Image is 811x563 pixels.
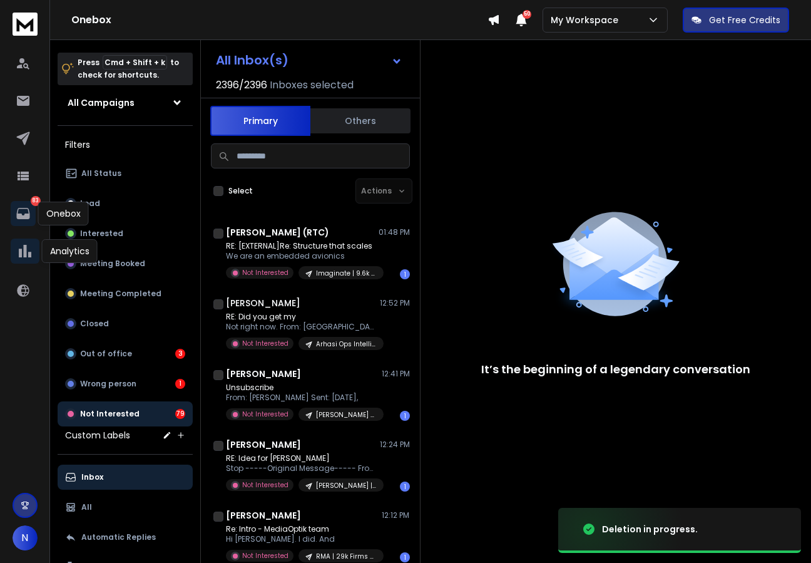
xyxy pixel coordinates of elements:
[382,369,410,379] p: 12:41 PM
[226,251,376,261] p: We are an embedded avionics
[58,251,193,276] button: Meeting Booked
[316,269,376,278] p: Imaginate | 9.6k Coaches/Consultants
[380,298,410,308] p: 12:52 PM
[242,268,288,277] p: Not Interested
[58,495,193,520] button: All
[42,239,98,263] div: Analytics
[58,311,193,336] button: Closed
[80,199,100,209] p: Lead
[81,532,156,542] p: Automatic Replies
[58,465,193,490] button: Inbox
[242,551,288,560] p: Not Interested
[58,281,193,306] button: Meeting Completed
[316,481,376,490] p: [PERSON_NAME] | 4.2K Healthcare C level
[310,107,411,135] button: Others
[380,440,410,450] p: 12:24 PM
[68,96,135,109] h1: All Campaigns
[228,186,253,196] label: Select
[226,297,300,309] h1: [PERSON_NAME]
[175,409,185,419] div: 79
[382,510,410,520] p: 12:12 PM
[80,379,136,389] p: Wrong person
[379,227,410,237] p: 01:48 PM
[216,54,288,66] h1: All Inbox(s)
[13,525,38,550] button: N
[226,534,376,544] p: Hi [PERSON_NAME]. I did. And
[206,48,412,73] button: All Inbox(s)
[226,241,376,251] p: RE: [EXTERNAL]Re: Structure that scales
[81,168,121,178] p: All Status
[400,552,410,562] div: 1
[58,371,193,396] button: Wrong person1
[226,393,376,403] p: From: [PERSON_NAME] Sent: [DATE],
[709,14,780,26] p: Get Free Credits
[13,13,38,36] img: logo
[270,78,354,93] h3: Inboxes selected
[80,229,123,239] p: Interested
[523,10,531,19] span: 50
[481,361,750,378] p: It’s the beginning of a legendary conversation
[226,226,329,239] h1: [PERSON_NAME] (RTC)
[226,383,376,393] p: Unsubscribe
[31,196,41,206] p: 83
[80,409,140,419] p: Not Interested
[226,453,376,463] p: RE: Idea for [PERSON_NAME]
[38,202,89,225] div: Onebox
[226,312,376,322] p: RE: Did you get my
[226,509,301,522] h1: [PERSON_NAME]
[226,438,301,451] h1: [PERSON_NAME]
[316,410,376,420] p: [PERSON_NAME] Healthcare and Advisors | 7.1k Biotechnology-Medical Devices and Pharmaceuticals
[683,8,789,33] button: Get Free Credits
[81,472,103,482] p: Inbox
[58,221,193,246] button: Interested
[551,14,623,26] p: My Workspace
[58,161,193,186] button: All Status
[58,191,193,216] button: Lead
[316,552,376,561] p: RMA | 29k Firms (General Team Info)
[242,410,288,419] p: Not Interested
[400,411,410,421] div: 1
[242,480,288,490] p: Not Interested
[175,379,185,389] div: 1
[226,463,376,473] p: Stop -----Original Message----- From: [PERSON_NAME]
[80,349,132,359] p: Out of office
[11,201,36,226] a: 83
[216,78,267,93] span: 2396 / 2396
[58,525,193,550] button: Automatic Replies
[316,339,376,349] p: Arhasi Ops Intelligence | 9.8k Telecommunications
[175,349,185,359] div: 3
[103,55,167,70] span: Cmd + Shift + k
[58,90,193,115] button: All Campaigns
[602,523,698,535] div: Deletion in progress.
[58,341,193,366] button: Out of office3
[226,524,376,534] p: Re: Intro - MediaOptik team
[78,56,179,81] p: Press to check for shortcuts.
[80,259,145,269] p: Meeting Booked
[65,429,130,442] h3: Custom Labels
[242,339,288,348] p: Not Interested
[400,269,410,279] div: 1
[58,401,193,426] button: Not Interested79
[80,289,161,299] p: Meeting Completed
[226,322,376,332] p: Not right now. From: [GEOGRAPHIC_DATA]
[80,319,109,329] p: Closed
[210,106,310,136] button: Primary
[71,13,487,28] h1: Onebox
[58,136,193,153] h3: Filters
[81,502,92,512] p: All
[226,368,301,380] h1: [PERSON_NAME]
[400,482,410,492] div: 1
